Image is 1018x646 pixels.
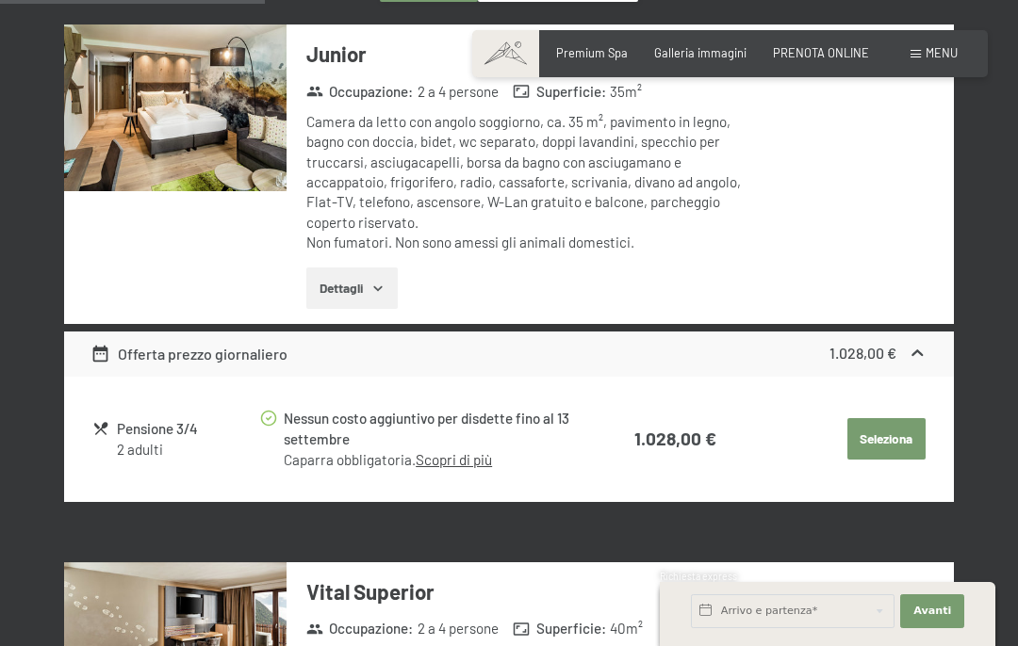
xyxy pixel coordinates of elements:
a: PRENOTA ONLINE [773,45,869,60]
a: Galleria immagini [654,45,747,60]
div: 2 adulti [117,440,258,460]
button: Seleziona [847,418,926,460]
strong: Superficie : [513,619,606,638]
strong: Occupazione : [306,82,414,102]
a: Premium Spa [556,45,628,60]
div: Offerta prezzo giornaliero1.028,00 € [64,331,954,377]
span: Menu [926,45,958,60]
div: Caparra obbligatoria. [284,450,591,470]
strong: 1.028,00 € [829,344,896,362]
h3: Vital Superior [306,577,753,606]
div: Nessun costo aggiuntivo per disdette fino al 13 settembre [284,408,591,451]
span: Richiesta express [660,571,737,582]
span: 35 m² [610,82,642,102]
div: Offerta prezzo giornaliero [90,343,287,365]
button: Avanti [900,594,964,628]
span: Avanti [913,604,951,619]
strong: Superficie : [513,82,606,102]
span: 2 a 4 persone [418,619,499,638]
div: Camera da letto con angolo soggiorno, ca. 35 m², pavimento in legno, bagno con doccia, bidet, wc ... [306,112,753,252]
strong: Occupazione : [306,619,414,638]
a: Scopri di più [416,451,492,468]
img: mss_renderimg.php [64,24,287,191]
button: Dettagli [306,267,398,309]
strong: 1.028,00 € [634,428,716,449]
h3: Junior [306,40,753,69]
span: 2 a 4 persone [418,82,499,102]
div: Pensione 3/4 [117,418,258,440]
span: 40 m² [610,619,643,638]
